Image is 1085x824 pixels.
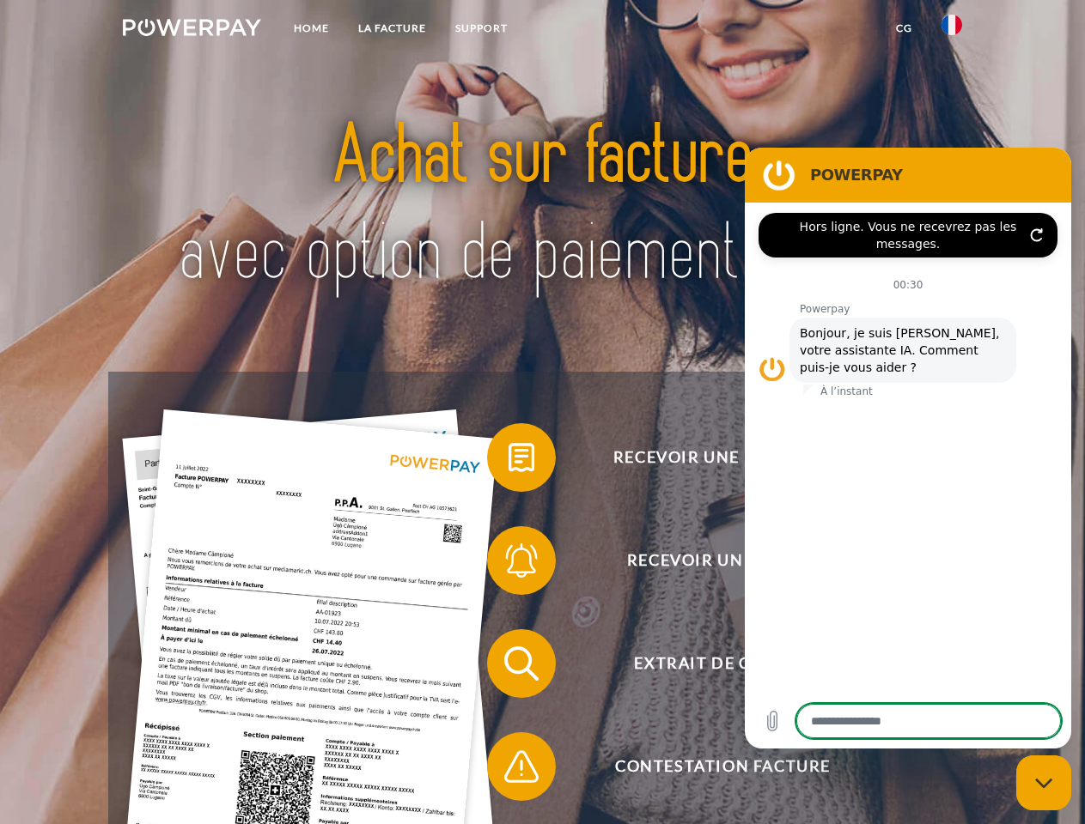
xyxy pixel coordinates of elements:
[512,423,933,492] span: Recevoir une facture ?
[500,539,543,582] img: qb_bell.svg
[441,13,522,44] a: Support
[512,629,933,698] span: Extrait de compte
[500,745,543,788] img: qb_warning.svg
[279,13,344,44] a: Home
[123,19,261,36] img: logo-powerpay-white.svg
[942,15,962,35] img: fr
[487,423,934,492] button: Recevoir une facture ?
[512,732,933,801] span: Contestation Facture
[1016,755,1071,810] iframe: Bouton de lancement de la fenêtre de messagerie, conversation en cours
[512,526,933,595] span: Recevoir un rappel?
[487,526,934,595] button: Recevoir un rappel?
[500,436,543,479] img: qb_bill.svg
[487,629,934,698] button: Extrait de compte
[164,82,921,329] img: title-powerpay_fr.svg
[745,148,1071,748] iframe: Fenêtre de messagerie
[881,13,927,44] a: CG
[500,642,543,685] img: qb_search.svg
[344,13,441,44] a: LA FACTURE
[487,732,934,801] button: Contestation Facture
